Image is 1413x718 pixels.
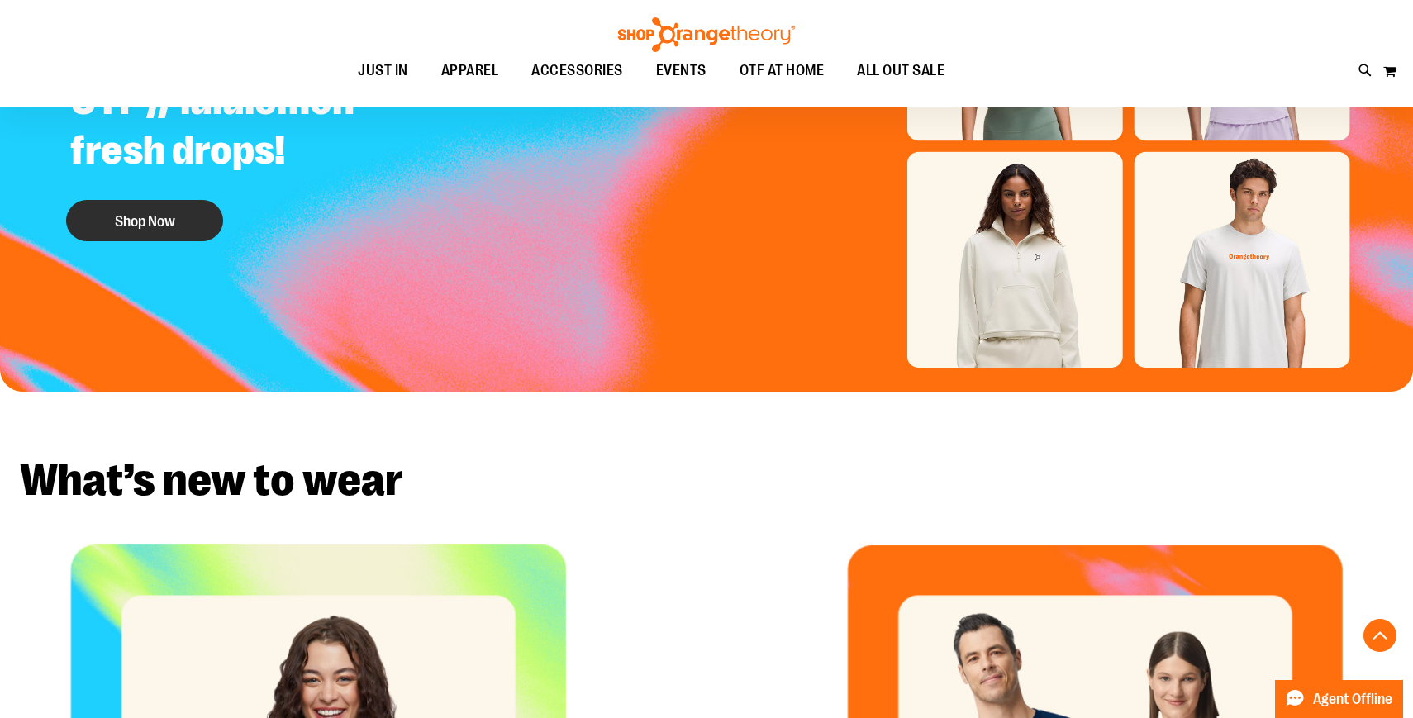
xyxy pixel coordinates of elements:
[1313,692,1392,707] span: Agent Offline
[616,17,797,52] img: Shop Orangetheory
[857,52,944,89] span: ALL OUT SALE
[358,52,408,89] span: JUST IN
[58,64,469,192] h2: OTF // lululemon fresh drops!
[656,52,706,89] span: EVENTS
[441,52,499,89] span: APPAREL
[1363,619,1396,652] button: Back To Top
[20,458,1393,503] h2: What’s new to wear
[740,52,825,89] span: OTF AT HOME
[66,200,223,241] button: Shop Now
[1275,680,1403,718] button: Agent Offline
[531,52,623,89] span: ACCESSORIES
[58,64,469,250] a: OTF // lululemon fresh drops! Shop Now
